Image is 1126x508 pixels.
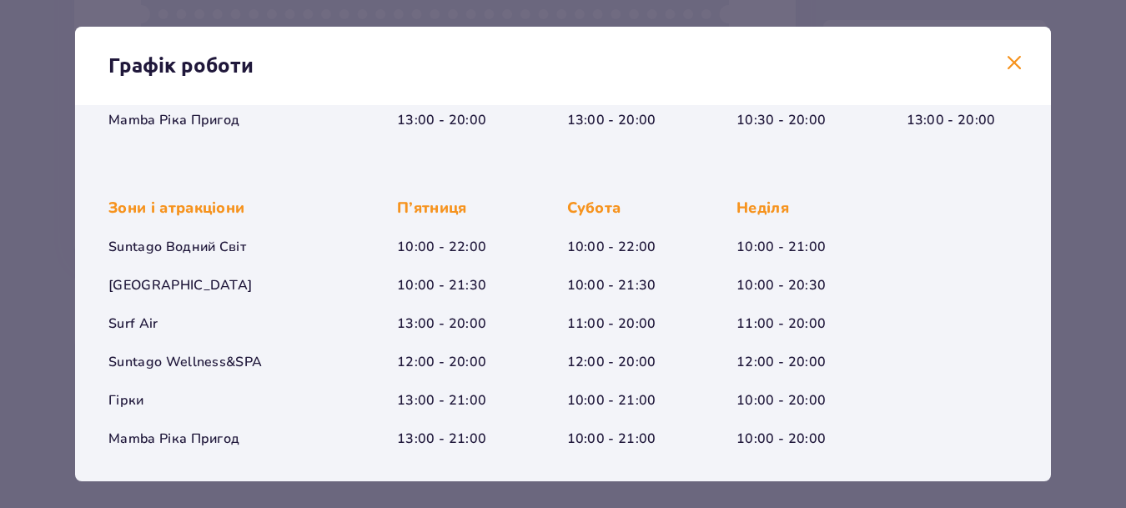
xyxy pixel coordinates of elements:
[397,391,486,410] p: 13:00 - 21:00
[397,353,486,371] p: 12:00 - 20:00
[397,111,486,129] p: 13:00 - 20:00
[567,430,656,448] p: 10:00 - 21:00
[567,111,656,129] p: 13:00 - 20:00
[108,430,239,448] p: Mamba Ріка Пригод
[567,198,621,218] p: Субота
[736,430,826,448] p: 10:00 - 20:00
[397,430,486,448] p: 13:00 - 21:00
[567,238,656,256] p: 10:00 - 22:00
[108,111,239,129] p: Mamba Ріка Пригод
[567,314,656,333] p: 11:00 - 20:00
[736,198,789,218] p: Неділя
[108,314,158,333] p: Surf Air
[108,238,246,256] p: Suntago Водний Світ
[736,111,826,129] p: 10:30 - 20:00
[736,353,826,371] p: 12:00 - 20:00
[736,391,826,410] p: 10:00 - 20:00
[397,314,486,333] p: 13:00 - 20:00
[397,276,486,294] p: 10:00 - 21:30
[567,353,656,371] p: 12:00 - 20:00
[736,314,826,333] p: 11:00 - 20:00
[108,391,144,410] p: Гірки
[567,391,656,410] p: 10:00 - 21:00
[108,353,262,371] p: Suntago Wellness&SPA
[736,238,826,256] p: 10:00 - 21:00
[397,238,486,256] p: 10:00 - 22:00
[397,198,467,218] p: П’ятниця
[736,276,826,294] p: 10:00 - 20:30
[108,53,254,78] p: Графік роботи
[108,276,252,294] p: [GEOGRAPHIC_DATA]
[567,276,656,294] p: 10:00 - 21:30
[907,111,996,129] p: 13:00 - 20:00
[108,198,244,218] p: Зони і атракціони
